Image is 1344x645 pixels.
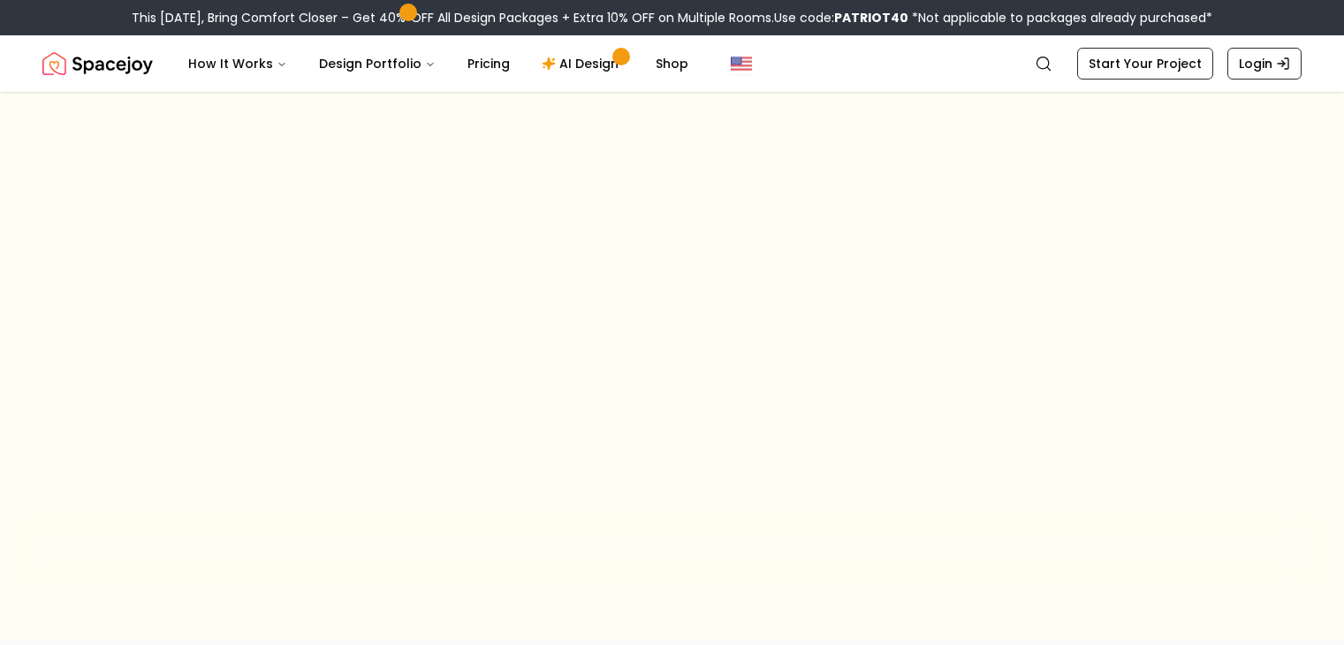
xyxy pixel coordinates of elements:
span: Use code: [774,9,908,27]
a: Login [1227,48,1302,80]
button: Design Portfolio [305,46,450,81]
img: Spacejoy Logo [42,46,153,81]
button: How It Works [174,46,301,81]
a: AI Design [528,46,638,81]
img: United States [731,53,752,74]
div: This [DATE], Bring Comfort Closer – Get 40% OFF All Design Packages + Extra 10% OFF on Multiple R... [132,9,1212,27]
a: Pricing [453,46,524,81]
a: Start Your Project [1077,48,1213,80]
b: PATRIOT40 [834,9,908,27]
a: Spacejoy [42,46,153,81]
nav: Global [42,35,1302,92]
a: Shop [642,46,702,81]
span: *Not applicable to packages already purchased* [908,9,1212,27]
nav: Main [174,46,702,81]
